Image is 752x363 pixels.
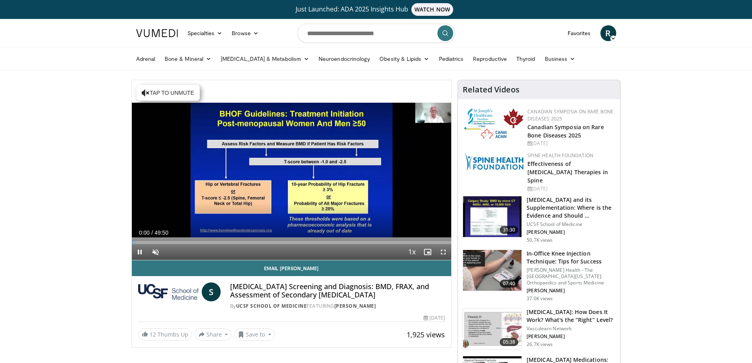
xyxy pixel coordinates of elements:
a: Favorites [563,25,596,41]
h4: Related Videos [463,85,519,94]
p: [PERSON_NAME] [527,333,615,340]
span: 12 [150,331,156,338]
a: Pediatrics [434,51,469,67]
span: / [152,229,153,236]
span: 1,925 views [407,330,445,339]
a: Spine Health Foundation [527,152,593,159]
span: 07:40 [500,280,519,288]
button: Share [195,328,232,341]
button: Playback Rate [404,244,420,260]
a: R [600,25,616,41]
a: Adrenal [131,51,160,67]
a: Canadian Symposia on Rare Bone Diseases 2025 [527,123,604,139]
a: 31:30 [MEDICAL_DATA] and its Supplementation: Where is the Evidence and Should … UCSF School of M... [463,196,615,243]
p: 50.7K views [527,237,553,243]
p: 26.7K views [527,341,553,348]
a: 12 Thumbs Up [138,328,192,340]
a: [PERSON_NAME] [334,303,376,309]
p: [PERSON_NAME] [527,288,615,294]
img: 59b7dea3-8883-45d6-a110-d30c6cb0f321.png.150x105_q85_autocrop_double_scale_upscale_version-0.2.png [464,108,523,140]
p: [PERSON_NAME] [527,229,615,235]
a: Browse [227,25,263,41]
a: Thyroid [512,51,540,67]
button: Fullscreen [435,244,451,260]
a: Effectiveness of [MEDICAL_DATA] Therapies in Spine [527,160,608,184]
a: Specialties [183,25,227,41]
h3: In-Office Knee Injection Technique: Tips for Success [527,250,615,265]
button: Enable picture-in-picture mode [420,244,435,260]
a: Canadian Symposia on Rare Bone Diseases 2025 [527,108,613,122]
a: Just Launched: ADA 2025 Insights HubWATCH NOW [137,3,615,16]
a: Obesity & Lipids [375,51,434,67]
img: VuMedi Logo [136,29,178,37]
button: Pause [132,244,148,260]
a: UCSF School of Medicine [236,303,307,309]
span: 0:00 [139,229,150,236]
div: [DATE] [527,140,614,147]
h3: [MEDICAL_DATA]: How Does It Work? What's the “Right” Level? [527,308,615,324]
img: UCSF School of Medicine [138,282,199,301]
a: 07:40 In-Office Knee Injection Technique: Tips for Success [PERSON_NAME] Health - The [GEOGRAPHIC... [463,250,615,302]
div: By FEATURING [230,303,445,310]
a: Email [PERSON_NAME] [132,260,452,276]
a: Neuroendocrinology [314,51,375,67]
a: Business [540,51,580,67]
button: Unmute [148,244,163,260]
p: [PERSON_NAME] Health - The [GEOGRAPHIC_DATA][US_STATE]: Orthopaedics and Sports Medicine [527,267,615,286]
h3: [MEDICAL_DATA] and its Supplementation: Where is the Evidence and Should … [527,196,615,220]
p: 37.0K views [527,295,553,302]
img: 9b54ede4-9724-435c-a780-8950048db540.150x105_q85_crop-smart_upscale.jpg [463,250,521,291]
a: 05:38 [MEDICAL_DATA]: How Does It Work? What's the “Right” Level? Vasculearn Network [PERSON_NAME... [463,308,615,350]
img: 8daf03b8-df50-44bc-88e2-7c154046af55.150x105_q85_crop-smart_upscale.jpg [463,308,521,350]
img: 57d53db2-a1b3-4664-83ec-6a5e32e5a601.png.150x105_q85_autocrop_double_scale_upscale_version-0.2.jpg [464,152,523,171]
button: Save to [234,328,275,341]
img: 4bb25b40-905e-443e-8e37-83f056f6e86e.150x105_q85_crop-smart_upscale.jpg [463,196,521,237]
a: Reproductive [468,51,512,67]
span: WATCH NOW [411,3,453,16]
p: UCSF School of Medicine [527,221,615,228]
button: Tap to unmute [137,85,200,101]
div: [DATE] [424,314,445,322]
a: S [202,282,221,301]
span: 05:38 [500,338,519,346]
a: [MEDICAL_DATA] & Metabolism [216,51,314,67]
h4: [MEDICAL_DATA] Screening and Diagnosis: BMD, FRAX, and Assessment of Secondary [MEDICAL_DATA] [230,282,445,299]
a: Bone & Mineral [160,51,216,67]
div: [DATE] [527,185,614,192]
span: 49:50 [154,229,168,236]
input: Search topics, interventions [297,24,455,43]
span: 31:30 [500,226,519,234]
div: Progress Bar [132,241,452,244]
video-js: Video Player [132,80,452,260]
p: Vasculearn Network [527,325,615,332]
